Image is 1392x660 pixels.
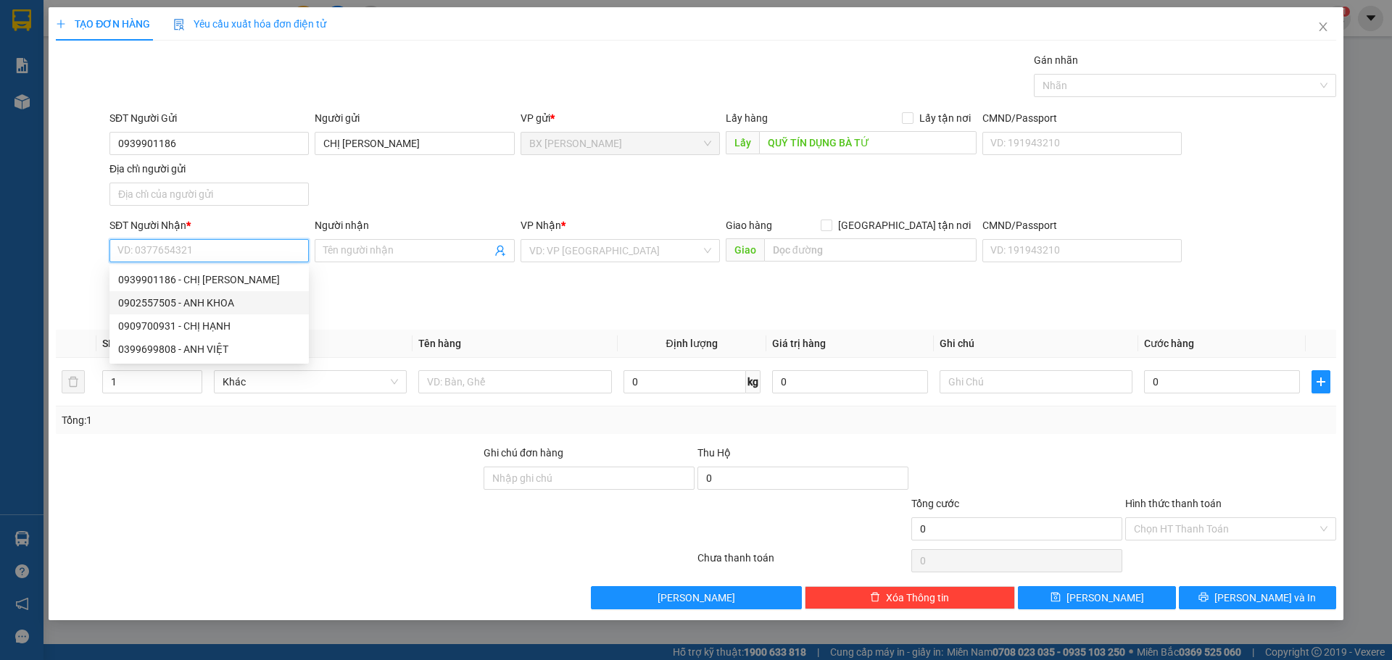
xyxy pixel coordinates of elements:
[591,586,802,609] button: [PERSON_NAME]
[1317,21,1329,33] span: close
[759,131,977,154] input: Dọc đường
[982,110,1182,126] div: CMND/Passport
[934,330,1138,358] th: Ghi chú
[315,110,514,126] div: Người gửi
[1051,592,1061,603] span: save
[62,370,85,393] button: delete
[109,183,309,206] input: Địa chỉ của người gửi
[223,371,398,393] span: Khác
[109,268,309,291] div: 0939901186 - CHỊ TRANG
[886,590,949,606] span: Xóa Thông tin
[118,272,300,288] div: 0939901186 - CHỊ [PERSON_NAME]
[521,220,561,231] span: VP Nhận
[940,370,1132,393] input: Ghi Chú
[1034,54,1078,66] label: Gán nhãn
[315,217,514,233] div: Người nhận
[870,592,880,603] span: delete
[1144,338,1194,349] span: Cước hàng
[109,314,309,338] div: 0909700931 - CHỊ HẠNH
[911,498,959,509] span: Tổng cước
[521,110,720,126] div: VP gửi
[726,220,772,231] span: Giao hàng
[484,447,563,459] label: Ghi chú đơn hàng
[805,586,1016,609] button: deleteXóa Thông tin
[746,370,761,393] span: kg
[726,112,768,124] span: Lấy hàng
[102,338,114,349] span: SL
[118,341,300,357] div: 0399699808 - ANH VIỆT
[1312,370,1330,393] button: plus
[982,217,1182,233] div: CMND/Passport
[1214,590,1316,606] span: [PERSON_NAME] và In
[913,110,977,126] span: Lấy tận nơi
[1303,7,1343,48] button: Close
[1125,498,1222,509] label: Hình thức thanh toán
[118,318,300,334] div: 0909700931 - CHỊ HẠNH
[726,238,764,262] span: Giao
[173,19,185,30] img: icon
[56,18,150,30] span: TẠO ĐƠN HÀNG
[418,338,461,349] span: Tên hàng
[109,291,309,314] div: 0902557505 - ANH KHOA
[109,161,309,177] div: Địa chỉ người gửi
[1018,586,1175,609] button: save[PERSON_NAME]
[772,370,928,393] input: 0
[109,110,309,126] div: SĐT Người Gửi
[1312,376,1330,388] span: plus
[658,590,735,606] span: [PERSON_NAME]
[1066,590,1144,606] span: [PERSON_NAME]
[772,338,826,349] span: Giá trị hàng
[494,245,506,256] span: user-add
[697,447,731,459] span: Thu Hộ
[726,131,759,154] span: Lấy
[1198,592,1209,603] span: printer
[118,295,300,311] div: 0902557505 - ANH KHOA
[484,467,695,490] input: Ghi chú đơn hàng
[832,217,977,233] span: [GEOGRAPHIC_DATA] tận nơi
[529,133,711,154] span: BX Cao Lãnh
[764,238,977,262] input: Dọc đường
[109,217,309,233] div: SĐT Người Nhận
[173,18,326,30] span: Yêu cầu xuất hóa đơn điện tử
[418,370,611,393] input: VD: Bàn, Ghế
[666,338,718,349] span: Định lượng
[1179,586,1336,609] button: printer[PERSON_NAME] và In
[56,19,66,29] span: plus
[109,338,309,361] div: 0399699808 - ANH VIỆT
[62,412,537,428] div: Tổng: 1
[696,550,910,575] div: Chưa thanh toán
